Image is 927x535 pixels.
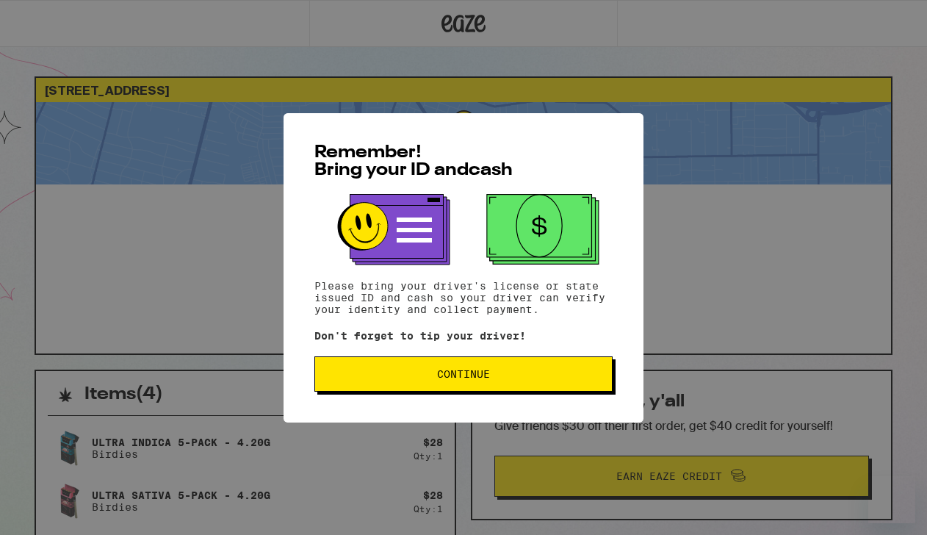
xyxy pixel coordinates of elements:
[314,280,613,315] p: Please bring your driver's license or state issued ID and cash so your driver can verify your ide...
[314,330,613,342] p: Don't forget to tip your driver!
[314,144,513,179] span: Remember! Bring your ID and cash
[314,356,613,392] button: Continue
[868,476,915,523] iframe: Button to launch messaging window
[437,369,490,379] span: Continue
